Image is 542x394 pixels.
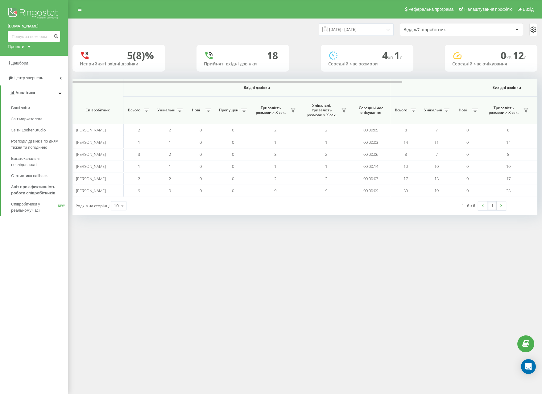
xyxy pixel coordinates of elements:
span: 7 [436,127,438,133]
span: [PERSON_NAME] [76,188,106,193]
span: Розподіл дзвінків по дням тижня та погодинно [11,138,65,151]
span: 2 [169,127,171,133]
div: Open Intercom Messenger [521,359,536,374]
span: c [524,54,526,61]
span: Нові [455,108,470,113]
span: [PERSON_NAME] [76,164,106,169]
span: Співробітник [78,108,118,113]
td: 00:00:03 [352,136,390,148]
td: 00:00:06 [352,148,390,160]
span: 4 [382,49,394,62]
span: 0 [200,151,202,157]
span: 0 [232,127,234,133]
span: Реферальна програма [408,7,454,12]
span: 0 [466,127,469,133]
div: Відділ/Співробітник [403,27,477,32]
a: Звіт маркетолога [11,114,68,125]
span: 0 [200,176,202,181]
span: 2 [274,176,276,181]
span: Всього [393,108,409,113]
span: Звіт про ефективність роботи співробітників [11,184,65,196]
div: Середній час очікування [452,61,530,67]
a: Звіти Looker Studio [11,125,68,136]
span: 15 [434,176,439,181]
span: 33 [506,188,511,193]
span: 3 [274,151,276,157]
span: 0 [466,188,469,193]
span: 1 [138,164,140,169]
span: 1 [274,139,276,145]
span: 0 [232,164,234,169]
span: 17 [403,176,408,181]
span: 9 [138,188,140,193]
span: 9 [325,188,327,193]
a: Аналiтика [1,85,68,100]
span: 0 [200,164,202,169]
span: Статистика callback [11,173,48,179]
span: Унікальні [424,108,442,113]
span: Рядків на сторінці [76,203,110,209]
span: Аналiтика [15,90,35,95]
span: 2 [138,176,140,181]
div: 5 (8)% [127,50,154,61]
span: 2 [325,127,327,133]
span: Унікальні [157,108,175,113]
span: 0 [232,139,234,145]
span: 2 [325,151,327,157]
a: Ваші звіти [11,102,68,114]
a: Багатоканальні послідовності [11,153,68,170]
span: хв [506,54,513,61]
td: 00:00:07 [352,172,390,185]
span: 0 [466,151,469,157]
span: Тривалість розмови > Х сек. [486,106,521,115]
span: 10 [506,164,511,169]
span: 0 [466,139,469,145]
span: 19 [434,188,439,193]
span: Звіти Looker Studio [11,127,46,133]
span: 8 [507,127,509,133]
span: 1 [394,49,402,62]
span: Ваші звіти [11,105,30,111]
td: 00:00:09 [352,185,390,197]
div: 1 - 6 з 6 [462,202,475,209]
span: Вихід [523,7,534,12]
span: 1 [325,139,327,145]
span: 1 [169,164,171,169]
span: [PERSON_NAME] [76,139,106,145]
div: Неприйняті вхідні дзвінки [80,61,158,67]
span: 0 [200,127,202,133]
span: Нові [188,108,204,113]
span: 1 [138,139,140,145]
span: 8 [507,151,509,157]
span: Багатоканальні послідовності [11,156,65,168]
span: 0 [200,188,202,193]
span: 9 [274,188,276,193]
span: 0 [232,176,234,181]
span: 2 [169,151,171,157]
span: 0 [232,188,234,193]
span: 10 [434,164,439,169]
div: Проекти [8,44,24,50]
a: Статистика callback [11,170,68,181]
span: 1 [169,139,171,145]
div: Середній час розмови [328,61,406,67]
span: [PERSON_NAME] [76,127,106,133]
span: Середній час очікування [356,106,385,115]
a: Співробітники у реальному часіNEW [11,199,68,216]
span: Звіт маркетолога [11,116,43,122]
span: 0 [232,151,234,157]
a: Звіт про ефективність роботи співробітників [11,181,68,199]
span: Пропущені [219,108,239,113]
span: Співробітники у реальному часі [11,201,58,214]
span: 7 [436,151,438,157]
span: 17 [506,176,511,181]
span: 0 [466,164,469,169]
span: c [400,54,402,61]
span: 9 [169,188,171,193]
span: 0 [501,49,513,62]
td: 00:00:14 [352,160,390,172]
span: 2 [274,127,276,133]
span: хв [388,54,394,61]
span: Налаштування профілю [464,7,512,12]
span: 12 [513,49,526,62]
